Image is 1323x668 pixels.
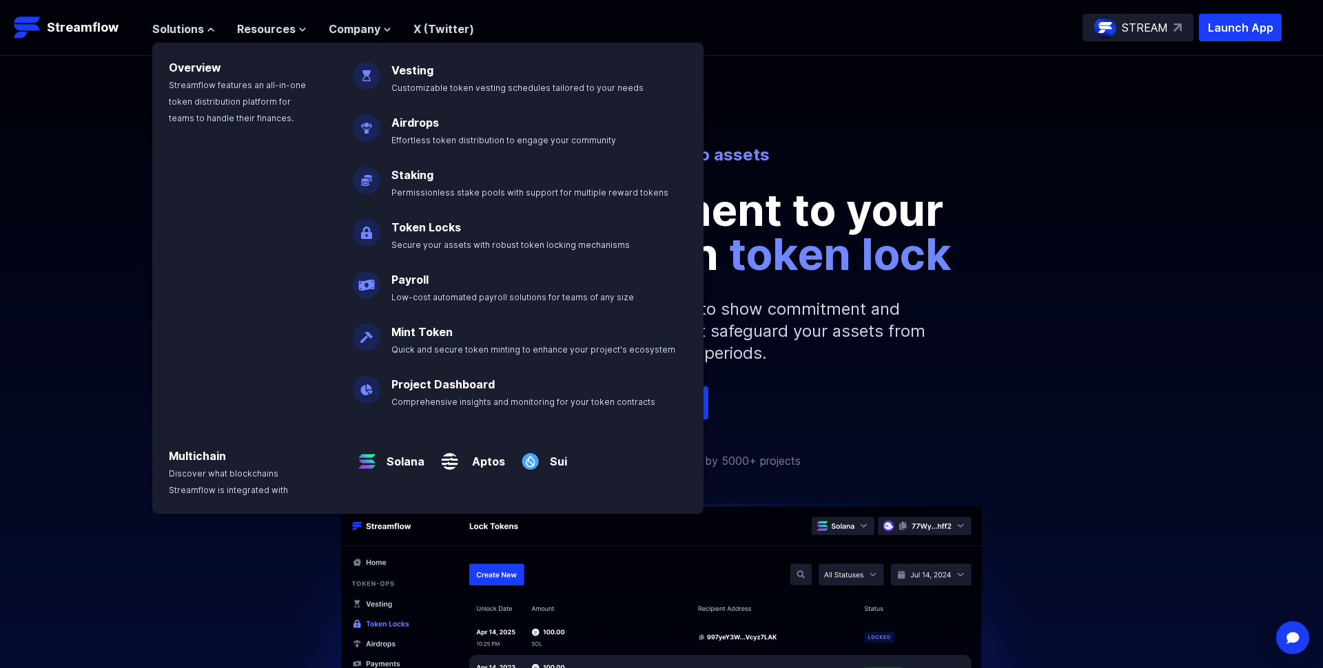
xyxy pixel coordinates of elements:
button: Resources [237,21,307,37]
span: Company [329,21,380,37]
span: Resources [237,21,296,37]
a: Vesting [391,63,433,77]
a: Payroll [391,273,429,286]
span: Secure your assets with robust token locking mechanisms [391,240,630,250]
img: Payroll [353,260,380,299]
span: Comprehensive insights and monitoring for your token contracts [391,397,655,407]
img: top-right-arrow.svg [1173,23,1182,32]
button: Solutions [152,21,215,37]
img: Solana [353,437,381,475]
img: Token Locks [353,208,380,247]
a: Mint Token [391,325,453,339]
a: Overview [169,61,221,74]
div: Open Intercom Messenger [1276,621,1309,654]
img: Sui [516,437,544,475]
span: Discover what blockchains Streamflow is integrated with [169,468,288,495]
p: Trusted by 5000+ projects [663,452,801,469]
a: STREAM [1083,14,1193,41]
span: Permissionless stake pools with support for multiple reward tokens [391,187,668,198]
a: Token Locks [391,220,461,234]
span: Solutions [152,21,204,37]
a: Aptos [464,442,505,470]
a: Solana [381,442,424,470]
button: Launch App [1199,14,1282,41]
img: Mint Token [353,313,380,351]
button: Company [329,21,391,37]
img: Aptos [435,437,464,475]
span: Streamflow features an all-in-one token distribution platform for teams to handle their finances. [169,80,306,123]
a: Project Dashboard [391,377,495,391]
span: Effortless token distribution to engage your community [391,135,616,145]
img: Airdrops [353,103,380,142]
span: Customizable token vesting schedules tailored to your needs [391,83,644,93]
a: X (Twitter) [413,22,474,36]
img: Streamflow Logo [14,14,41,41]
a: Airdrops [391,116,439,129]
a: Multichain [169,449,226,463]
img: streamflow-logo-circle.png [1094,17,1116,39]
img: Project Dashboard [353,365,380,404]
span: token lock [729,227,952,280]
img: Vesting [353,51,380,90]
a: Sui [544,442,567,470]
p: STREAM [1122,19,1168,36]
span: Low-cost automated payroll solutions for teams of any size [391,292,634,302]
p: Streamflow [47,18,119,37]
span: Quick and secure token minting to enhance your project's ecosystem [391,344,675,355]
a: Staking [391,168,433,182]
a: Streamflow [14,14,139,41]
img: Staking [353,156,380,194]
